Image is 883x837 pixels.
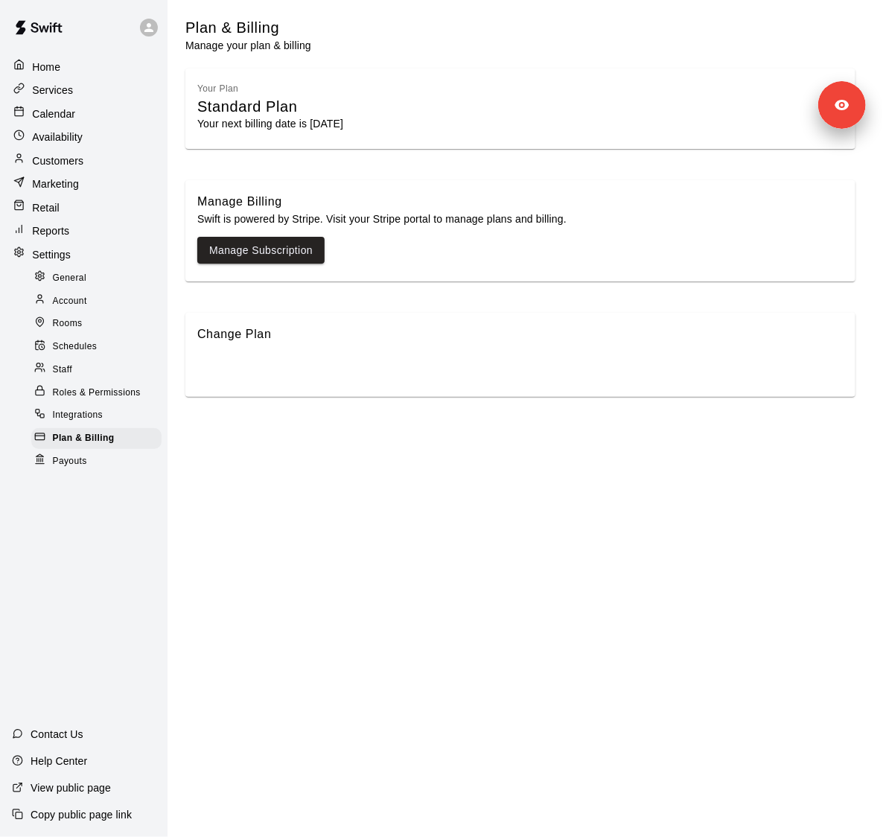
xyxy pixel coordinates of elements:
p: Retail [32,200,60,215]
a: Services [10,80,157,101]
a: General [31,267,168,290]
a: Retail [10,197,157,218]
a: Settings [10,244,157,265]
span: Rooms [53,316,83,331]
span: Staff [53,363,72,378]
p: Help Center [31,754,87,768]
a: Marketing [10,173,157,194]
span: Plan & Billing [53,431,115,446]
p: View public page [31,780,111,795]
div: Manage Billing [197,192,844,211]
a: Account [31,290,168,313]
div: Schedules [31,337,162,357]
span: Roles & Permissions [53,386,141,401]
a: Plan & Billing [31,427,168,451]
p: Swift is powered by Stripe. Visit your Stripe portal to manage plans and billing. [197,211,844,226]
div: Change Plan [197,325,844,344]
div: Staff [31,360,162,381]
button: Manage Subscription [197,237,325,264]
a: Roles & Permissions [31,381,168,404]
p: Reports [32,223,69,238]
p: Services [32,83,73,98]
a: Integrations [31,404,168,427]
div: Standard Plan [197,97,844,117]
span: General [53,271,87,286]
p: Availability [32,130,83,144]
p: Calendar [32,106,75,121]
div: Payouts [31,451,162,472]
h5: Plan & Billing [185,18,311,38]
a: Calendar [10,103,157,124]
p: Manage your plan & billing [185,38,311,53]
span: Your Plan [197,83,238,94]
a: Schedules [31,336,168,359]
p: Customers [32,153,83,168]
a: Availability [10,127,157,148]
span: Schedules [53,340,98,354]
span: Payouts [53,454,87,469]
div: Roles & Permissions [31,383,162,404]
span: Account [53,294,87,309]
p: Copy public page link [31,807,132,822]
p: Contact Us [31,727,83,742]
a: Rooms [31,313,168,336]
p: Your next billing date is [DATE] [197,116,844,131]
div: Plan & Billing [31,428,162,449]
div: General [31,268,162,289]
a: Payouts [31,451,168,474]
a: Home [10,56,157,77]
div: Integrations [31,405,162,426]
div: Rooms [31,314,162,334]
p: Marketing [32,176,79,191]
span: Integrations [53,408,103,423]
a: Reports [10,220,157,241]
a: Manage Subscription [209,241,313,260]
p: Settings [32,247,71,262]
div: Account [31,290,162,311]
a: Customers [10,150,157,171]
a: Staff [31,358,168,381]
p: Home [32,60,60,74]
